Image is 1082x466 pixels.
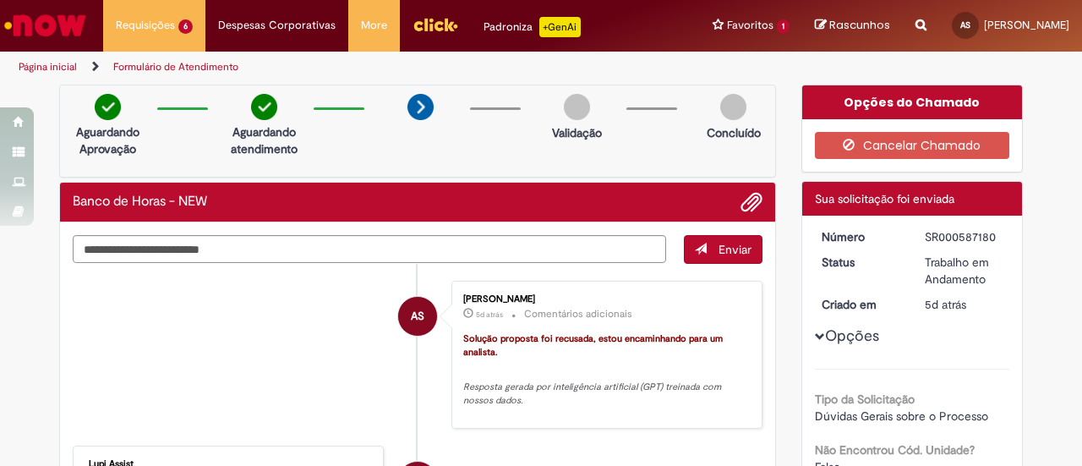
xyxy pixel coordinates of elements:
[815,18,890,34] a: Rascunhos
[13,52,708,83] ul: Trilhas de página
[407,94,434,120] img: arrow-next.png
[684,235,762,264] button: Enviar
[719,242,751,257] span: Enviar
[815,442,975,458] b: Não Encontrou Cód. Unidade?
[113,60,238,74] a: Formulário de Atendimento
[809,228,913,245] dt: Número
[925,297,966,312] span: 5d atrás
[984,18,1069,32] span: [PERSON_NAME]
[815,392,915,407] b: Tipo da Solicitação
[707,124,761,141] p: Concluído
[67,123,149,157] p: Aguardando Aprovação
[740,191,762,213] button: Adicionar anexos
[524,307,632,321] small: Comentários adicionais
[720,94,746,120] img: img-circle-grey.png
[73,235,666,263] textarea: Digite sua mensagem aqui...
[925,296,1003,313] div: 25/09/2025 15:00:28
[539,17,581,37] p: +GenAi
[829,17,890,33] span: Rascunhos
[463,332,725,359] font: Solução proposta foi recusada, estou encaminhando para um analista.
[815,132,1010,159] button: Cancelar Chamado
[960,19,970,30] span: AS
[73,195,207,210] h2: Banco de Horas - NEW Histórico de tíquete
[777,19,790,34] span: 1
[223,123,305,157] p: Aguardando atendimento
[802,85,1023,119] div: Opções do Chamado
[809,254,913,271] dt: Status
[361,17,387,34] span: More
[463,294,745,304] div: [PERSON_NAME]
[178,19,193,34] span: 6
[925,228,1003,245] div: SR000587180
[411,296,424,337] span: AS
[925,297,966,312] time: 25/09/2025 15:00:28
[218,17,336,34] span: Despesas Corporativas
[463,381,724,407] em: Resposta gerada por inteligência artificial (GPT) treinada com nossos dados.
[413,12,458,37] img: click_logo_yellow_360x200.png
[19,60,77,74] a: Página inicial
[809,296,913,313] dt: Criado em
[476,310,503,320] time: 25/09/2025 15:01:15
[815,408,988,424] span: Dúvidas Gerais sobre o Processo
[116,17,175,34] span: Requisições
[727,17,773,34] span: Favoritos
[398,297,437,336] div: Andreza Werneck Da Silva Santos
[564,94,590,120] img: img-circle-grey.png
[552,124,602,141] p: Validação
[95,94,121,120] img: check-circle-green.png
[925,254,1003,288] div: Trabalho em Andamento
[2,8,89,42] img: ServiceNow
[815,191,954,206] span: Sua solicitação foi enviada
[476,310,503,320] span: 5d atrás
[484,17,581,37] div: Padroniza
[251,94,277,120] img: check-circle-green.png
